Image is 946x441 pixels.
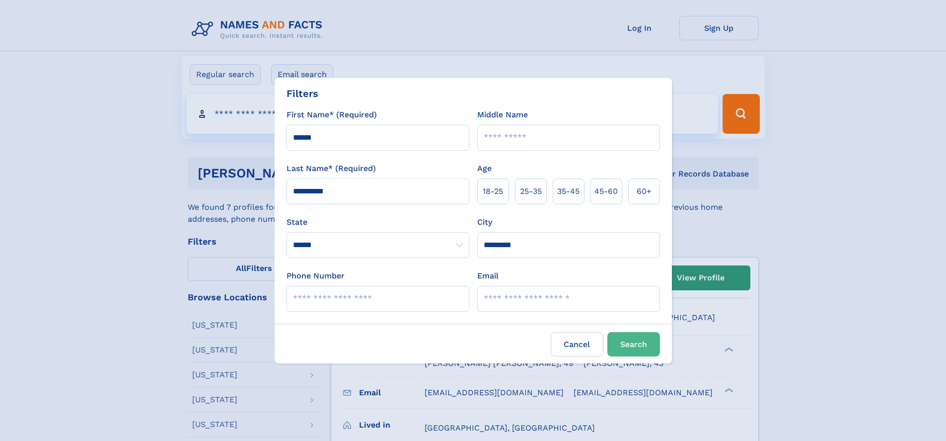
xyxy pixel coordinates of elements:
[287,109,377,121] label: First Name* (Required)
[520,185,542,197] span: 25‑35
[477,270,499,282] label: Email
[477,109,528,121] label: Middle Name
[477,216,492,228] label: City
[287,216,469,228] label: State
[287,163,376,175] label: Last Name* (Required)
[287,86,318,101] div: Filters
[483,185,503,197] span: 18‑25
[607,332,660,356] button: Search
[287,270,345,282] label: Phone Number
[477,163,492,175] label: Age
[637,185,652,197] span: 60+
[551,332,603,356] label: Cancel
[557,185,580,197] span: 35‑45
[594,185,618,197] span: 45‑60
